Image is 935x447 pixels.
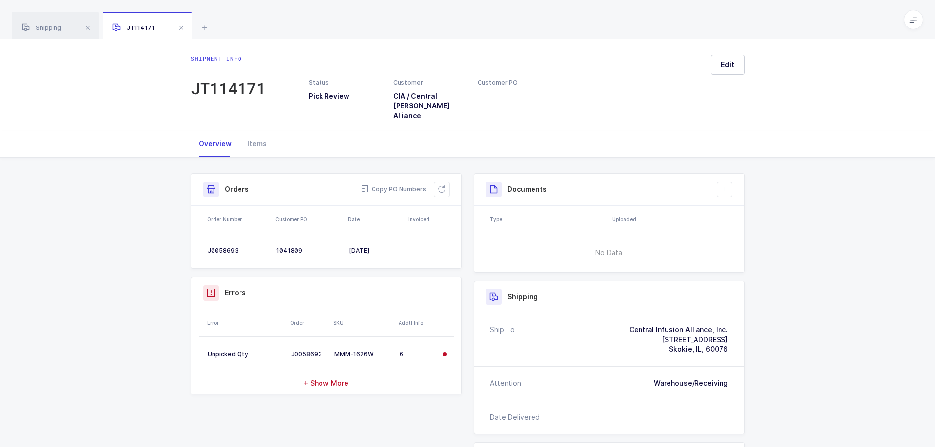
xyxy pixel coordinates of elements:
[207,215,269,223] div: Order Number
[304,378,348,388] span: + Show More
[490,325,515,354] div: Ship To
[629,335,728,344] div: [STREET_ADDRESS]
[191,131,240,157] div: Overview
[191,372,461,394] div: + Show More
[490,378,521,388] div: Attention
[400,350,435,358] div: 6
[669,345,728,353] span: Skokie, IL, 60076
[508,292,538,302] h3: Shipping
[399,319,436,327] div: Addtl Info
[478,79,550,87] div: Customer PO
[334,350,392,358] div: MMM-1626W
[393,91,466,121] h3: CIA / Central [PERSON_NAME] Alliance
[490,412,544,422] div: Date Delivered
[291,350,326,358] div: J0058693
[545,238,672,267] span: No Data
[721,60,734,70] span: Edit
[225,288,246,298] h3: Errors
[191,55,266,63] div: Shipment info
[240,131,274,157] div: Items
[408,215,451,223] div: Invoiced
[490,215,606,223] div: Type
[349,247,401,255] div: [DATE]
[711,55,745,75] button: Edit
[348,215,402,223] div: Date
[309,91,381,101] h3: Pick Review
[393,79,466,87] div: Customer
[207,319,284,327] div: Error
[112,24,155,31] span: JT114171
[290,319,327,327] div: Order
[276,247,341,255] div: 1041809
[360,184,426,194] button: Copy PO Numbers
[22,24,61,31] span: Shipping
[612,215,733,223] div: Uploaded
[629,325,728,335] div: Central Infusion Alliance, Inc.
[309,79,381,87] div: Status
[654,378,728,388] div: Warehouse/Receiving
[275,215,342,223] div: Customer PO
[333,319,393,327] div: SKU
[225,184,249,194] h3: Orders
[208,247,268,255] div: J0058693
[208,350,283,358] div: Unpicked Qty
[508,184,547,194] h3: Documents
